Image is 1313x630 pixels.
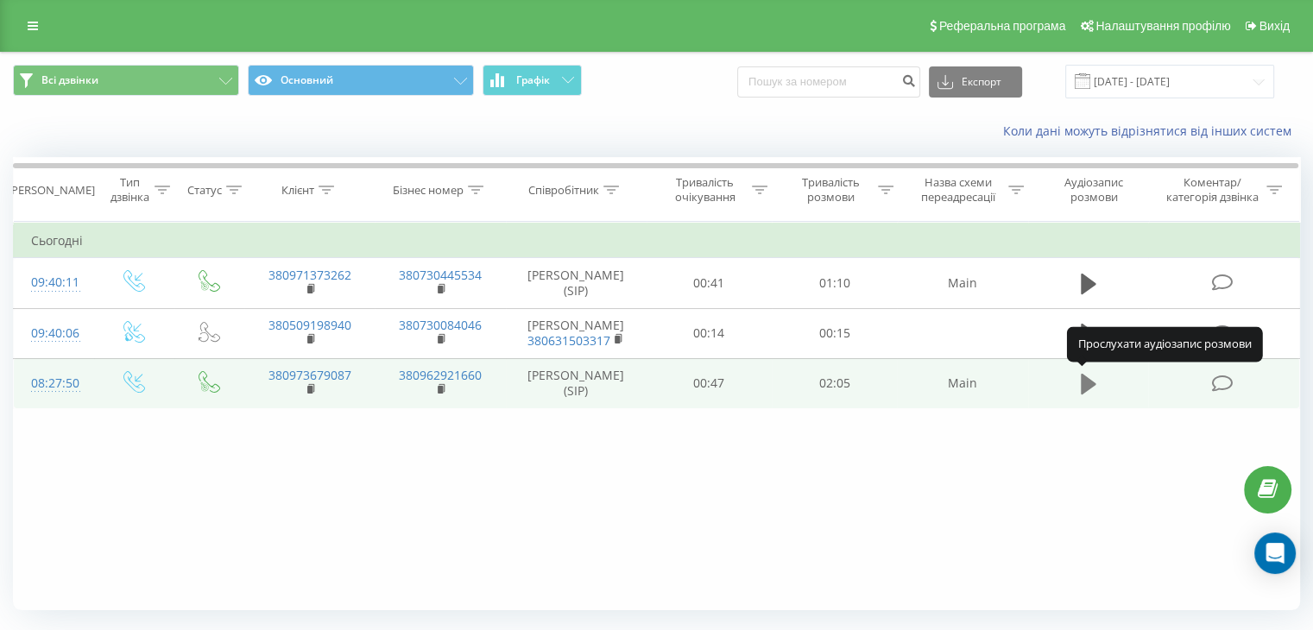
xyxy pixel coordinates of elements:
div: Статус [187,183,222,198]
td: 00:41 [647,258,772,308]
a: 380971373262 [268,267,351,283]
a: 380631503317 [527,332,610,349]
td: Main [897,258,1027,308]
td: 00:14 [647,308,772,358]
div: Тривалість очікування [662,175,748,205]
button: Експорт [929,66,1022,98]
div: 08:27:50 [31,367,77,400]
a: 380509198940 [268,317,351,333]
div: Тривалість розмови [787,175,874,205]
td: 00:15 [772,308,897,358]
a: Коли дані можуть відрізнятися вiд інших систем [1003,123,1300,139]
div: 09:40:06 [31,317,77,350]
div: 09:40:11 [31,266,77,299]
td: Main [897,358,1027,408]
a: 380730445534 [399,267,482,283]
button: Основний [248,65,474,96]
td: 01:10 [772,258,897,308]
div: Коментар/категорія дзвінка [1161,175,1262,205]
div: Клієнт [281,183,314,198]
div: Тип дзвінка [109,175,149,205]
a: 380973679087 [268,367,351,383]
td: [PERSON_NAME] [506,308,647,358]
a: 380730084046 [399,317,482,333]
td: [PERSON_NAME] (SIP) [506,258,647,308]
div: Аудіозапис розмови [1044,175,1145,205]
a: 380962921660 [399,367,482,383]
td: 00:47 [647,358,772,408]
td: Сьогодні [14,224,1300,258]
span: Реферальна програма [939,19,1066,33]
span: Вихід [1259,19,1290,33]
div: Назва схеми переадресації [913,175,1004,205]
div: Співробітник [528,183,599,198]
span: Всі дзвінки [41,73,98,87]
span: Налаштування профілю [1095,19,1230,33]
div: Бізнес номер [393,183,464,198]
td: 02:05 [772,358,897,408]
div: Прослухати аудіозапис розмови [1067,327,1263,362]
div: Open Intercom Messenger [1254,532,1296,574]
button: Всі дзвінки [13,65,239,96]
div: [PERSON_NAME] [8,183,95,198]
button: Графік [483,65,582,96]
input: Пошук за номером [737,66,920,98]
td: [PERSON_NAME] (SIP) [506,358,647,408]
span: Графік [516,74,550,86]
